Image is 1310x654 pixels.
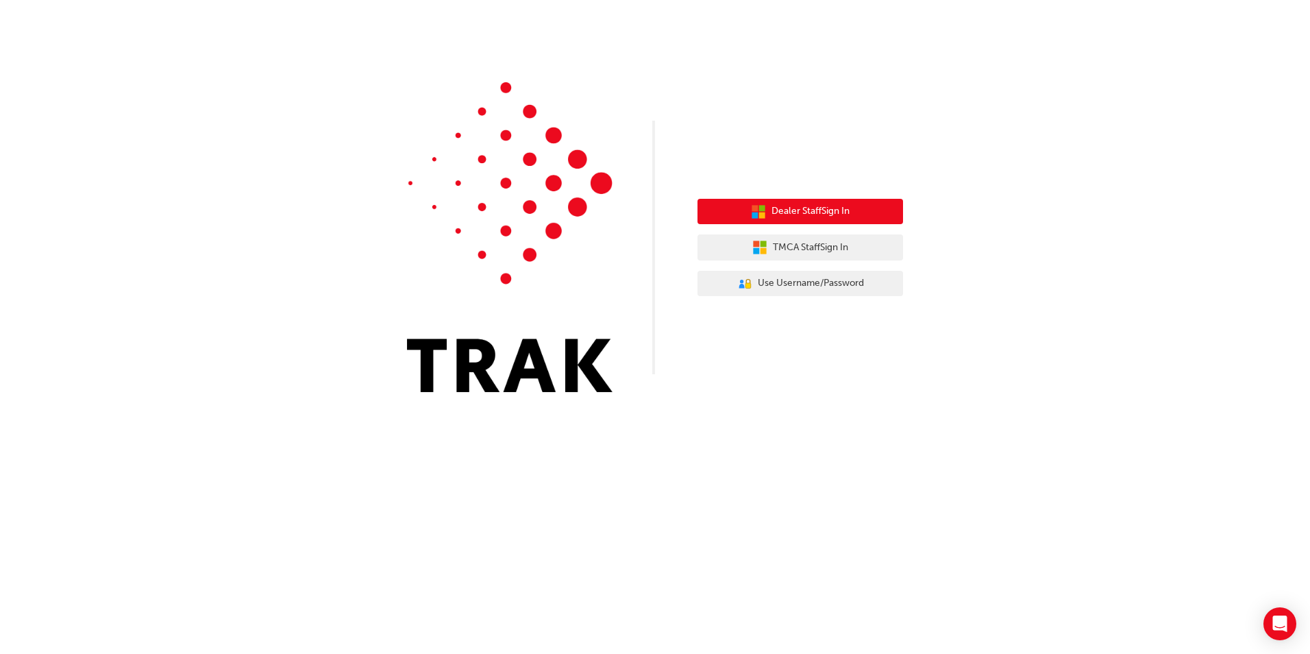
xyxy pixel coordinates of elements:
[758,276,864,291] span: Use Username/Password
[697,271,903,297] button: Use Username/Password
[1263,607,1296,640] div: Open Intercom Messenger
[773,240,848,256] span: TMCA Staff Sign In
[697,199,903,225] button: Dealer StaffSign In
[697,234,903,261] button: TMCA StaffSign In
[771,204,850,219] span: Dealer Staff Sign In
[407,82,613,392] img: Trak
